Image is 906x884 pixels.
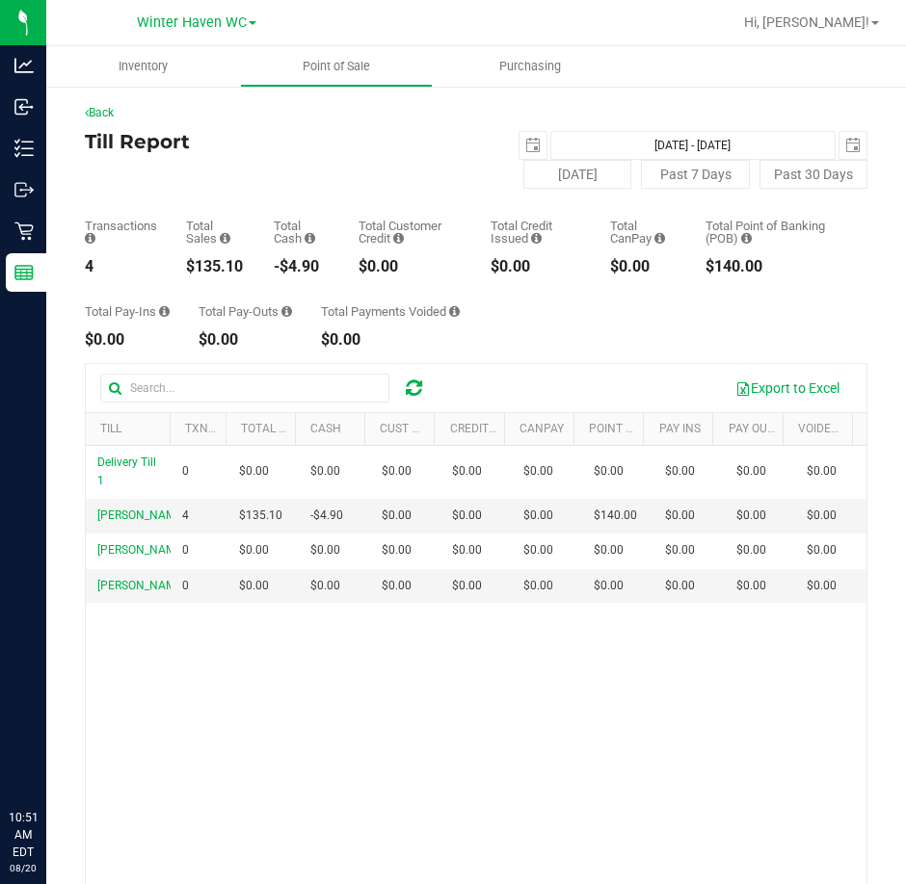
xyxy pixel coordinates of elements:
[14,221,34,241] inline-svg: Retail
[14,139,34,158] inline-svg: Inventory
[382,507,412,525] span: $0.00
[610,259,677,274] div: $0.00
[85,259,157,274] div: 4
[449,305,460,318] i: Sum of all voided payment transaction amounts (excluding tips and transaction fees) within the da...
[239,507,282,525] span: $135.10
[97,455,156,487] span: Delivery Till 1
[274,259,330,274] div: -$4.90
[520,132,546,159] span: select
[491,220,581,245] div: Total Credit Issued
[382,577,412,595] span: $0.00
[220,232,230,245] i: Sum of all successful, non-voided payment transaction amounts (excluding tips and transaction fee...
[491,259,581,274] div: $0.00
[610,220,677,245] div: Total CanPay
[310,422,341,435] a: Cash
[665,507,695,525] span: $0.00
[310,541,340,559] span: $0.00
[807,462,837,481] span: $0.00
[473,58,587,75] span: Purchasing
[85,232,95,245] i: Count of all successful payment transactions, possibly including voids, refunds, and cash-back fr...
[85,305,170,318] div: Total Pay-Ins
[665,462,695,481] span: $0.00
[759,160,867,189] button: Past 30 Days
[706,220,839,245] div: Total Point of Banking (POB)
[93,58,194,75] span: Inventory
[523,541,553,559] span: $0.00
[100,374,389,403] input: Search...
[14,263,34,282] inline-svg: Reports
[274,220,330,245] div: Total Cash
[85,131,476,152] h4: Till Report
[199,305,292,318] div: Total Pay-Outs
[523,507,553,525] span: $0.00
[19,730,77,788] iframe: Resource center
[359,259,462,274] div: $0.00
[382,462,412,481] span: $0.00
[14,180,34,199] inline-svg: Outbound
[85,220,157,245] div: Transactions
[531,232,542,245] i: Sum of all successful refund transaction amounts from purchase returns resulting in account credi...
[523,462,553,481] span: $0.00
[186,220,245,245] div: Total Sales
[452,541,482,559] span: $0.00
[520,422,564,435] a: CanPay
[199,332,292,348] div: $0.00
[736,462,766,481] span: $0.00
[594,541,624,559] span: $0.00
[433,46,626,87] a: Purchasing
[523,160,631,189] button: [DATE]
[744,14,869,30] span: Hi, [PERSON_NAME]!
[277,58,396,75] span: Point of Sale
[321,332,460,348] div: $0.00
[85,106,114,119] a: Back
[310,577,340,595] span: $0.00
[97,543,185,557] span: [PERSON_NAME]
[654,232,665,245] i: Sum of all successful, non-voided payment transaction amounts using CanPay (as well as manual Can...
[380,422,450,435] a: Cust Credit
[393,232,404,245] i: Sum of all successful, non-voided payment transaction amounts using account credit as the payment...
[186,259,245,274] div: $135.10
[182,507,189,525] span: 4
[450,422,530,435] a: Credit Issued
[100,422,121,435] a: Till
[159,305,170,318] i: Sum of all cash pay-ins added to tills within the date range.
[723,372,852,404] button: Export to Excel
[641,160,749,189] button: Past 7 Days
[594,577,624,595] span: $0.00
[839,132,866,159] span: select
[659,422,701,435] a: Pay Ins
[14,56,34,75] inline-svg: Analytics
[281,305,292,318] i: Sum of all cash pay-outs removed from tills within the date range.
[9,861,38,875] p: 08/20
[241,422,312,435] a: Total Sales
[665,577,695,595] span: $0.00
[523,577,553,595] span: $0.00
[741,232,752,245] i: Sum of the successful, non-voided point-of-banking payment transaction amounts, both via payment ...
[665,541,695,559] span: $0.00
[137,14,247,31] span: Winter Haven WC
[9,809,38,861] p: 10:51 AM EDT
[589,422,726,435] a: Point of Banking (POB)
[736,577,766,595] span: $0.00
[239,462,269,481] span: $0.00
[321,305,460,318] div: Total Payments Voided
[310,507,343,525] span: -$4.90
[807,507,837,525] span: $0.00
[736,541,766,559] span: $0.00
[97,508,185,522] span: [PERSON_NAME]
[807,541,837,559] span: $0.00
[239,541,269,559] span: $0.00
[798,422,900,435] a: Voided Payments
[240,46,434,87] a: Point of Sale
[310,462,340,481] span: $0.00
[239,577,269,595] span: $0.00
[594,507,637,525] span: $140.00
[359,220,462,245] div: Total Customer Credit
[97,579,185,592] span: [PERSON_NAME]
[594,462,624,481] span: $0.00
[46,46,240,87] a: Inventory
[736,507,766,525] span: $0.00
[305,232,315,245] i: Sum of all successful, non-voided cash payment transaction amounts (excluding tips and transactio...
[452,577,482,595] span: $0.00
[807,577,837,595] span: $0.00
